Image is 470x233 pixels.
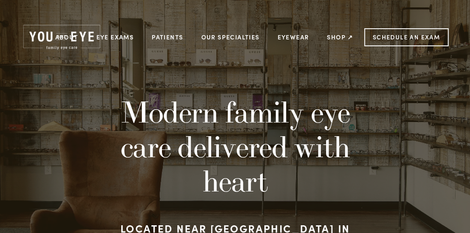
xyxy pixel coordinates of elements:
h1: Modern family eye care delivered with heart [95,95,375,198]
a: Patients [152,30,183,44]
a: Schedule an Exam [364,28,449,46]
img: Rochester, MN | You and Eye | Family Eye Care [21,24,102,51]
a: Eye Exams [96,30,134,44]
a: About [55,30,78,44]
a: Shop ↗ [327,30,353,44]
a: Eyewear [277,30,309,44]
a: Our Specialties [201,33,259,41]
